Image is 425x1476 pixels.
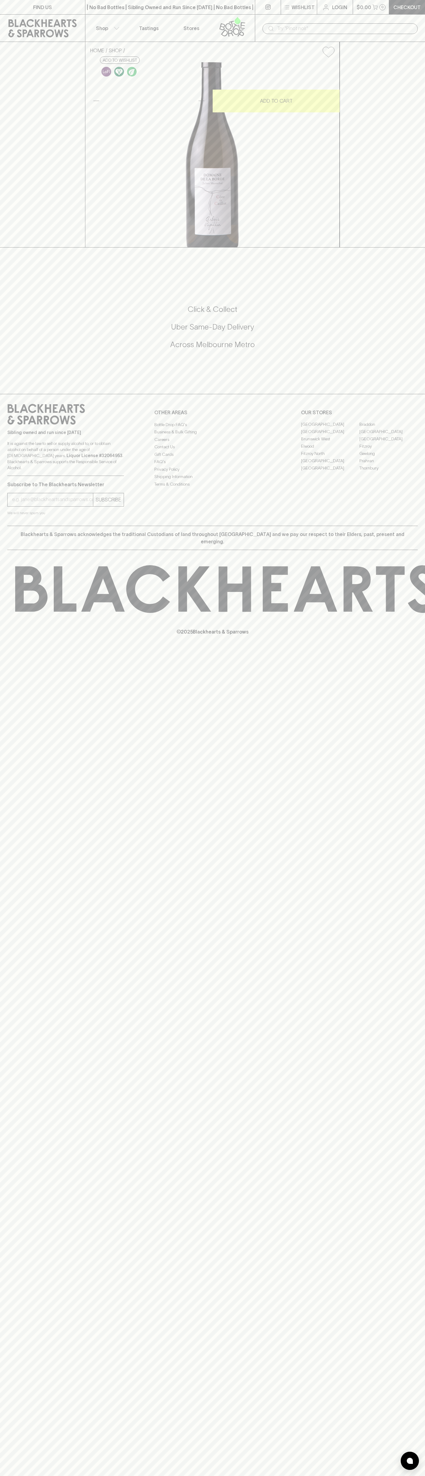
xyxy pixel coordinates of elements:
p: Subscribe to The Blackhearts Newsletter [7,481,124,488]
p: Wishlist [292,4,315,11]
p: Shop [96,25,108,32]
p: It is against the law to sell or supply alcohol to, or to obtain alcohol on behalf of a person un... [7,440,124,471]
a: SHOP [109,48,122,53]
h5: Click & Collect [7,304,418,314]
a: HOME [90,48,104,53]
a: Business & Bulk Gifting [154,429,271,436]
a: Bottle Drop FAQ's [154,421,271,428]
a: FAQ's [154,458,271,466]
p: Stores [183,25,199,32]
p: Tastings [139,25,159,32]
p: 0 [381,5,384,9]
button: Add to wishlist [320,44,337,60]
a: Fitzroy [359,443,418,450]
button: Add to wishlist [100,56,140,64]
a: [GEOGRAPHIC_DATA] [301,428,359,436]
img: bubble-icon [407,1458,413,1464]
img: Organic [127,67,137,77]
img: Lo-Fi [101,67,111,77]
a: Contact Us [154,443,271,451]
input: Try "Pinot noir" [277,24,413,33]
a: Thornbury [359,465,418,472]
p: Checkout [393,4,421,11]
a: Careers [154,436,271,443]
a: [GEOGRAPHIC_DATA] [359,428,418,436]
a: Made without the use of any animal products. [113,65,125,78]
button: Shop [85,15,128,42]
a: [GEOGRAPHIC_DATA] [359,436,418,443]
a: [GEOGRAPHIC_DATA] [301,457,359,465]
p: SUBSCRIBE [96,496,121,503]
a: Elwood [301,443,359,450]
a: Some may call it natural, others minimum intervention, either way, it’s hands off & maybe even a ... [100,65,113,78]
a: Braddon [359,421,418,428]
p: Blackhearts & Sparrows acknowledges the traditional Custodians of land throughout [GEOGRAPHIC_DAT... [12,531,413,545]
a: Tastings [128,15,170,42]
input: e.g. jane@blackheartsandsparrows.com.au [12,495,93,504]
p: FIND US [33,4,52,11]
a: Privacy Policy [154,466,271,473]
strong: Liquor License #32064953 [67,453,122,458]
p: OUR STORES [301,409,418,416]
img: 41198.png [85,62,339,247]
a: [GEOGRAPHIC_DATA] [301,465,359,472]
a: Geelong [359,450,418,457]
img: Vegan [114,67,124,77]
div: Call to action block [7,280,418,382]
p: Sibling owned and run since [DATE] [7,429,124,436]
a: Fitzroy North [301,450,359,457]
a: Stores [170,15,213,42]
a: Terms & Conditions [154,480,271,488]
a: Prahran [359,457,418,465]
button: SUBSCRIBE [93,493,124,506]
a: Organic [125,65,138,78]
h5: Uber Same-Day Delivery [7,322,418,332]
a: [GEOGRAPHIC_DATA] [301,421,359,428]
p: Login [332,4,347,11]
h5: Across Melbourne Metro [7,340,418,350]
p: OTHER AREAS [154,409,271,416]
p: ADD TO CART [260,97,293,104]
p: $0.00 [357,4,371,11]
a: Gift Cards [154,451,271,458]
button: ADD TO CART [213,90,340,112]
a: Shipping Information [154,473,271,480]
a: Brunswick West [301,436,359,443]
p: We will never spam you [7,510,124,516]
